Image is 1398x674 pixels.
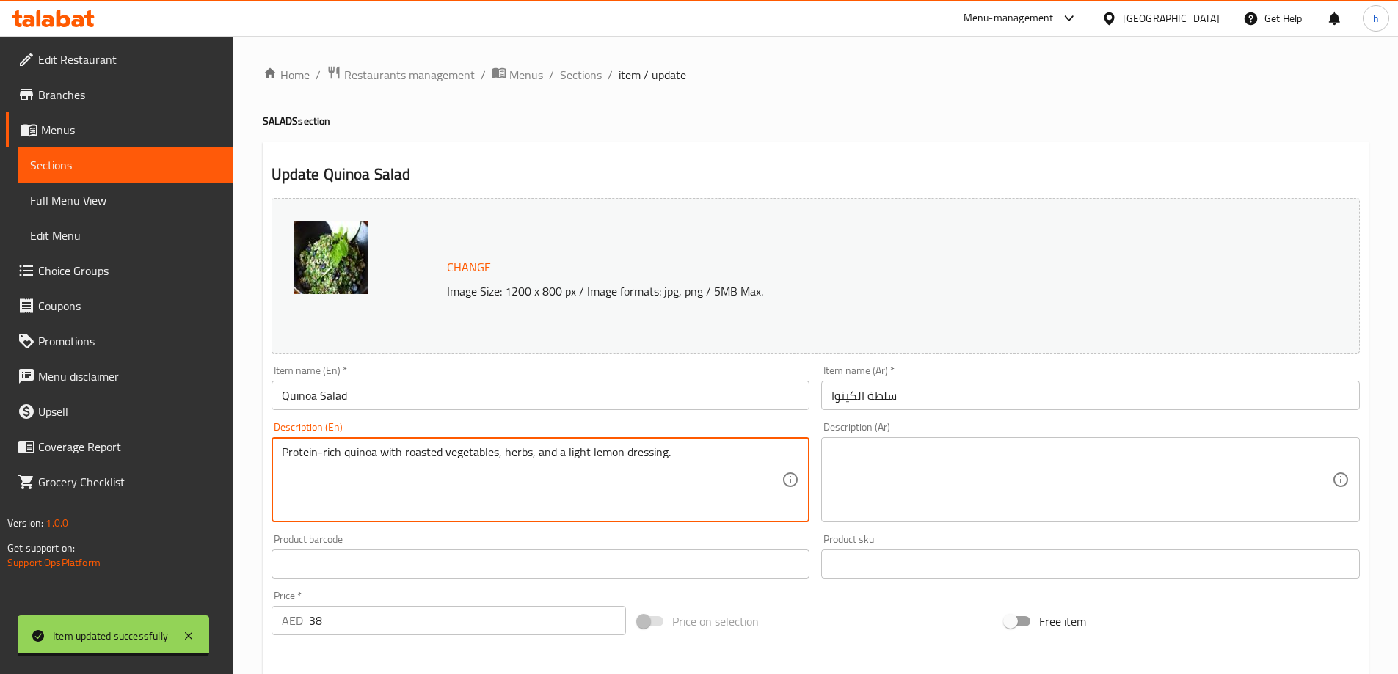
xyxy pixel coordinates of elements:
[6,253,233,288] a: Choice Groups
[30,191,222,209] span: Full Menu View
[38,367,222,385] span: Menu disclaimer
[18,183,233,218] a: Full Menu View
[6,359,233,394] a: Menu disclaimer
[619,66,686,84] span: item / update
[316,66,321,84] li: /
[38,297,222,315] span: Coupons
[272,164,1360,186] h2: Update Quinoa Salad
[344,66,475,84] span: Restaurants management
[7,538,75,557] span: Get support on:
[1373,10,1379,26] span: h
[6,42,233,77] a: Edit Restaurant
[272,549,810,579] input: Please enter product barcode
[38,332,222,350] span: Promotions
[263,66,310,84] a: Home
[821,549,1360,579] input: Please enter product sku
[38,86,222,103] span: Branches
[272,381,810,410] input: Enter name En
[53,628,168,644] div: Item updated successfully
[1123,10,1220,26] div: [GEOGRAPHIC_DATA]
[38,262,222,279] span: Choice Groups
[7,513,43,532] span: Version:
[6,464,233,499] a: Grocery Checklist
[441,282,1223,300] p: Image Size: 1200 x 800 px / Image formats: jpg, png / 5MB Max.
[441,252,497,282] button: Change
[964,10,1054,27] div: Menu-management
[549,66,554,84] li: /
[1039,612,1086,630] span: Free item
[327,65,475,84] a: Restaurants management
[30,156,222,174] span: Sections
[6,394,233,429] a: Upsell
[18,147,233,183] a: Sections
[294,221,368,294] img: Quinoa_Salad638908539299057656.jpg
[560,66,602,84] a: Sections
[608,66,613,84] li: /
[18,218,233,253] a: Edit Menu
[309,606,627,635] input: Please enter price
[6,323,233,359] a: Promotions
[447,257,491,278] span: Change
[7,553,101,572] a: Support.OpsPlatform
[30,227,222,244] span: Edit Menu
[672,612,759,630] span: Price on selection
[6,112,233,147] a: Menus
[263,114,1369,128] h4: SALADS section
[6,77,233,112] a: Branches
[492,65,543,84] a: Menus
[509,66,543,84] span: Menus
[481,66,486,84] li: /
[282,445,782,515] textarea: Protein-rich quinoa with roasted vegetables, herbs, and a light lemon dressing.
[38,51,222,68] span: Edit Restaurant
[45,513,68,532] span: 1.0.0
[282,612,303,629] p: AED
[41,121,222,139] span: Menus
[6,288,233,323] a: Coupons
[263,65,1369,84] nav: breadcrumb
[6,429,233,464] a: Coverage Report
[38,403,222,420] span: Upsell
[38,438,222,455] span: Coverage Report
[38,473,222,491] span: Grocery Checklist
[821,381,1360,410] input: Enter name Ar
